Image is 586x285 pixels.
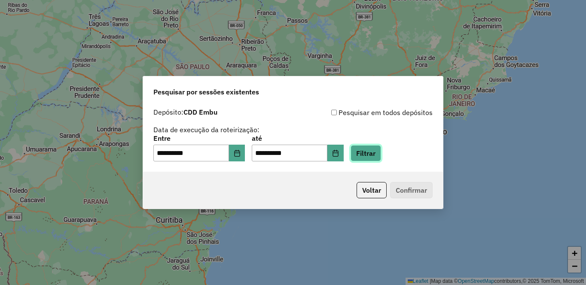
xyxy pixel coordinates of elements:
label: Depósito: [153,107,217,117]
div: Pesquisar em todos depósitos [293,107,433,118]
button: Choose Date [229,145,245,162]
button: Voltar [357,182,387,198]
button: Filtrar [351,145,381,161]
label: até [252,133,343,143]
label: Data de execução da roteirização: [153,124,259,135]
button: Choose Date [327,145,344,162]
label: Entre [153,133,245,143]
span: Pesquisar por sessões existentes [153,87,259,97]
strong: CDD Embu [183,108,217,116]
